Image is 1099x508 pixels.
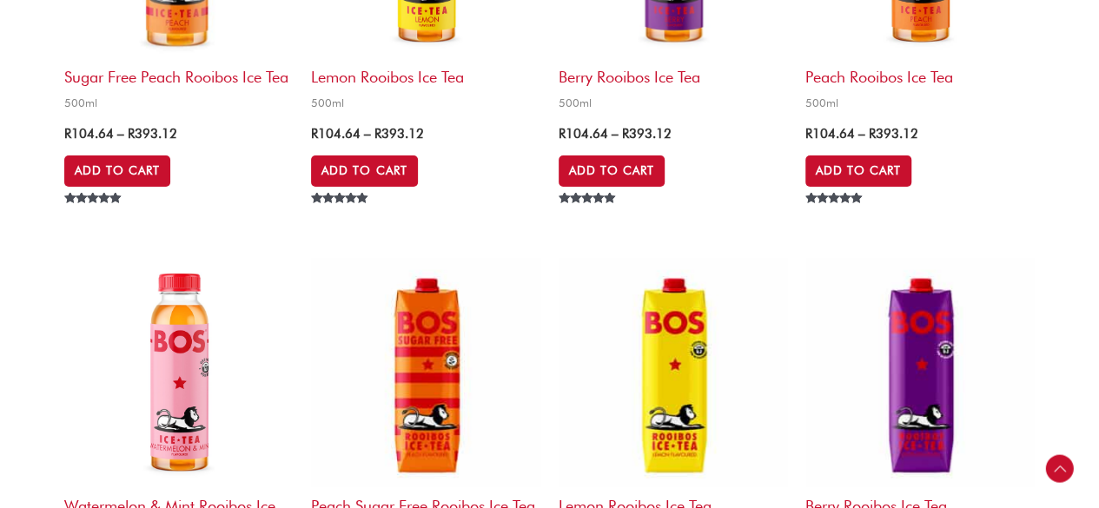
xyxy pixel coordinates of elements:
[559,193,619,243] span: Rated out of 5
[311,58,540,87] h2: Lemon Rooibos Ice Tea
[805,258,1035,487] img: Berry Rooibos Ice Tea
[64,126,114,142] bdi: 104.64
[311,126,318,142] span: R
[622,126,629,142] span: R
[64,58,294,87] h2: Sugar Free Peach Rooibos Ice Tea
[559,58,788,87] h2: Berry Rooibos Ice Tea
[128,126,135,142] span: R
[311,96,540,110] span: 500ml
[64,126,71,142] span: R
[869,126,918,142] bdi: 393.12
[559,126,566,142] span: R
[559,155,665,187] a: Select options for “Berry Rooibos Ice Tea”
[374,126,381,142] span: R
[612,126,619,142] span: –
[805,126,812,142] span: R
[117,126,124,142] span: –
[64,258,294,487] img: Watermelon & Mint Rooibos Ice Tea
[311,193,371,243] span: Rated out of 5
[128,126,177,142] bdi: 393.12
[805,96,1035,110] span: 500ml
[869,126,876,142] span: R
[805,58,1035,87] h2: Peach Rooibos Ice Tea
[559,258,788,487] img: Lemon Rooibos Ice Tea
[858,126,865,142] span: –
[805,193,865,243] span: Rated out of 5
[364,126,371,142] span: –
[64,155,170,187] a: Select options for “Sugar Free Peach Rooibos Ice Tea”
[805,155,911,187] a: Select options for “Peach Rooibos Ice Tea”
[64,193,124,243] span: Rated out of 5
[805,126,855,142] bdi: 104.64
[374,126,424,142] bdi: 393.12
[311,126,361,142] bdi: 104.64
[311,155,417,187] a: Select options for “Lemon Rooibos Ice Tea”
[559,96,788,110] span: 500ml
[622,126,672,142] bdi: 393.12
[64,96,294,110] span: 500ml
[559,126,608,142] bdi: 104.64
[311,258,540,487] img: Peach Sugar Free Rooibos Ice Tea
